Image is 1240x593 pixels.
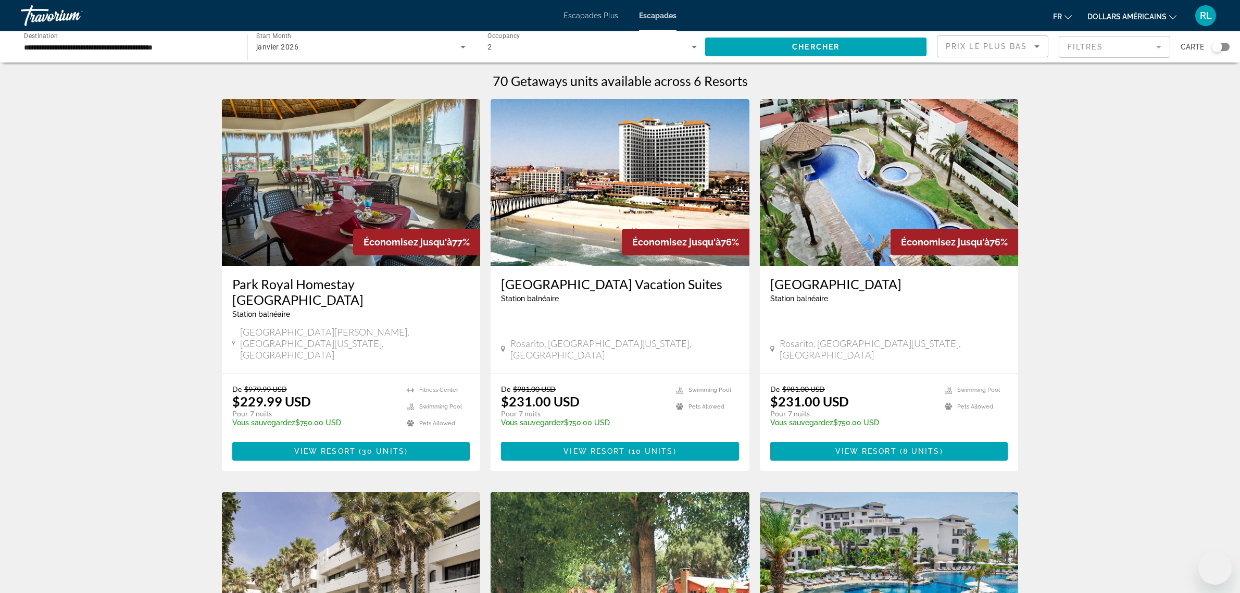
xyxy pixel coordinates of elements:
[688,403,724,410] span: Pets Allowed
[1181,40,1204,54] span: Carte
[632,447,673,455] span: 10 units
[770,409,935,418] p: Pour 7 nuits
[1200,10,1212,21] font: RL
[356,447,408,455] span: ( )
[232,385,242,393] span: De
[501,276,739,292] a: [GEOGRAPHIC_DATA] Vacation Suites
[21,2,125,29] a: Travorium
[501,418,564,427] span: Vous sauvegardez
[770,393,849,409] p: $231.00 USD
[688,387,731,393] span: Swimming Pool
[891,229,1018,255] div: 76%
[501,393,580,409] p: $231.00 USD
[501,442,739,461] button: View Resort(10 units)
[770,276,1008,292] a: [GEOGRAPHIC_DATA]
[946,42,1028,51] span: Prix ​​le plus bas
[770,418,833,427] span: Vous sauvegardez
[760,99,1019,266] img: C226E01X.jpg
[1053,9,1072,24] button: Changer de langue
[782,385,825,393] span: $981.00 USD
[770,418,935,427] p: $750.00 USD
[957,403,993,410] span: Pets Allowed
[625,447,676,455] span: ( )
[501,409,666,418] p: Pour 7 nuits
[835,447,897,455] span: View Resort
[232,276,470,307] a: Park Royal Homestay [GEOGRAPHIC_DATA]
[353,229,480,255] div: 77%
[510,338,738,361] span: Rosarito, [GEOGRAPHIC_DATA][US_STATE], [GEOGRAPHIC_DATA]
[1087,13,1167,21] font: dollars américains
[493,73,748,89] h1: 70 Getaways units available across 6 Resorts
[232,409,397,418] p: Pour 7 nuits
[232,418,397,427] p: $750.00 USD
[770,385,780,393] span: De
[24,32,58,39] span: Destination
[294,447,356,455] span: View Resort
[256,32,291,40] span: Start Month
[770,294,828,303] span: Station balnéaire
[632,237,721,248] span: Économisez jusqu'à
[513,385,556,393] span: $981.00 USD
[770,442,1008,461] button: View Resort(8 units)
[1087,9,1176,24] button: Changer de devise
[639,11,677,20] a: Escapades
[897,447,943,455] span: ( )
[222,99,481,266] img: 7692O01X.jpg
[232,442,470,461] button: View Resort(30 units)
[946,40,1039,53] mat-select: Sort by
[903,447,940,455] span: 8 units
[362,447,405,455] span: 30 units
[364,237,452,248] span: Économisez jusqu'à
[957,387,1000,393] span: Swimming Pool
[240,326,470,361] span: [GEOGRAPHIC_DATA][PERSON_NAME], [GEOGRAPHIC_DATA][US_STATE], [GEOGRAPHIC_DATA]
[232,418,295,427] span: Vous sauvegardez
[563,447,625,455] span: View Resort
[487,43,492,51] span: 2
[232,393,311,409] p: $229.99 USD
[563,11,618,20] a: Escapades Plus
[622,229,749,255] div: 76%
[1198,551,1232,585] iframe: Bouton de lancement de la fenêtre de messagerie
[256,43,298,51] span: janvier 2026
[792,43,840,51] span: Chercher
[1059,35,1170,58] button: Filter
[780,338,1008,361] span: Rosarito, [GEOGRAPHIC_DATA][US_STATE], [GEOGRAPHIC_DATA]
[705,38,926,56] button: Chercher
[419,403,462,410] span: Swimming Pool
[1053,13,1062,21] font: fr
[501,385,510,393] span: De
[419,420,455,427] span: Pets Allowed
[501,418,666,427] p: $750.00 USD
[1192,5,1219,27] button: Menu utilisateur
[901,237,990,248] span: Économisez jusqu'à
[487,32,520,40] span: Occupancy
[244,385,287,393] span: $979.99 USD
[232,310,290,318] span: Station balnéaire
[501,294,559,303] span: Station balnéaire
[419,387,458,393] span: Fitness Center
[491,99,749,266] img: 0737E01L.jpg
